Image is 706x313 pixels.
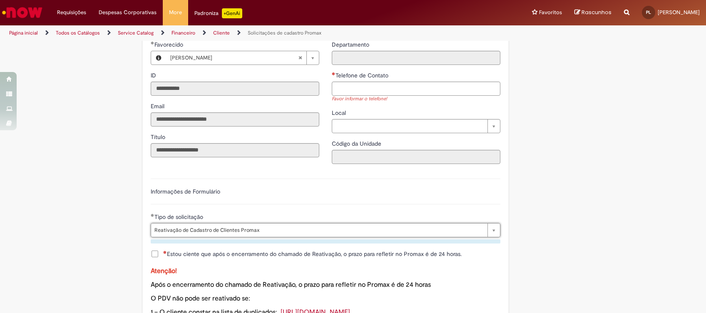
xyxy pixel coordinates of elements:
span: Obrigatório Preenchido [151,41,154,45]
p: +GenAi [222,8,242,18]
span: Telefone de Contato [336,72,390,79]
div: Favor informar o telefone! [332,96,500,103]
span: Após o encerramento do chamado de Reativação, o prazo para refletir no Promax é de 24 horas [151,281,431,289]
span: Requisições [57,8,86,17]
span: Local [332,109,348,117]
label: Somente leitura - Departamento [332,40,371,49]
a: Cliente [213,30,230,36]
span: Somente leitura - ID [151,72,158,79]
a: Página inicial [9,30,38,36]
a: Todos os Catálogos [56,30,100,36]
span: Favoritos [539,8,562,17]
span: Tipo de solicitação [154,213,205,221]
input: Título [151,143,319,157]
span: PL [646,10,651,15]
span: O PDV não pode ser reativado se: [151,294,250,303]
a: Solicitações de cadastro Promax [248,30,321,36]
span: Despesas Corporativas [99,8,157,17]
ul: Trilhas de página [6,25,465,41]
span: Atenção! [151,267,177,275]
a: Service Catalog [118,30,154,36]
span: More [169,8,182,17]
label: Somente leitura - Email [151,102,166,110]
input: ID [151,82,319,96]
span: Reativação de Cadastro de Clientes Promax [154,224,483,237]
input: Email [151,112,319,127]
div: Padroniza [194,8,242,18]
input: Departamento [332,51,500,65]
label: Somente leitura - Título [151,133,167,141]
span: Obrigatório Preenchido [151,214,154,217]
label: Somente leitura - Código da Unidade [332,139,383,148]
span: [PERSON_NAME] [170,51,298,65]
input: Código da Unidade [332,150,500,164]
a: [PERSON_NAME]Limpar campo Favorecido [166,51,319,65]
span: Somente leitura - Código da Unidade [332,140,383,147]
a: Limpar campo Local [332,119,500,133]
span: Somente leitura - Departamento [332,41,371,48]
input: Telefone de Contato [332,82,500,96]
img: ServiceNow [1,4,44,21]
a: Financeiro [172,30,195,36]
span: Necessários [332,72,336,75]
span: [PERSON_NAME] [658,9,700,16]
span: Necessários - Favorecido [154,41,185,48]
span: Rascunhos [582,8,612,16]
span: Estou ciente que após o encerramento do chamado de Reativação, o prazo para refletir no Promax é ... [163,250,462,258]
span: Necessários [163,251,167,254]
button: Favorecido, Visualizar este registro Paulo Lima [151,51,166,65]
label: Informações de Formulário [151,188,220,195]
a: Rascunhos [574,9,612,17]
abbr: Limpar campo Favorecido [294,51,306,65]
label: Somente leitura - ID [151,71,158,79]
